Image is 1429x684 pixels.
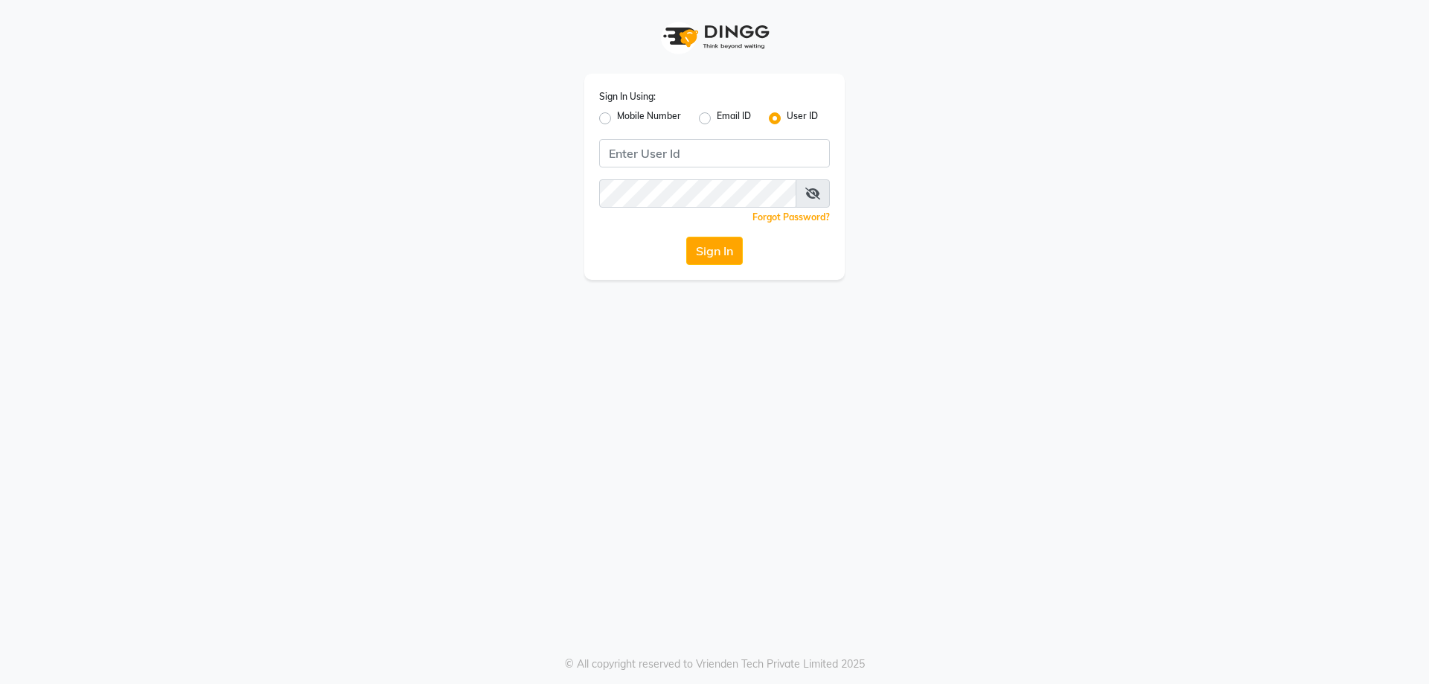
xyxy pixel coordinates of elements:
label: Sign In Using: [599,90,656,103]
label: Mobile Number [617,109,681,127]
label: User ID [787,109,818,127]
input: Username [599,139,830,167]
input: Username [599,179,796,208]
label: Email ID [717,109,751,127]
button: Sign In [686,237,743,265]
img: logo1.svg [655,15,774,59]
a: Forgot Password? [752,211,830,223]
